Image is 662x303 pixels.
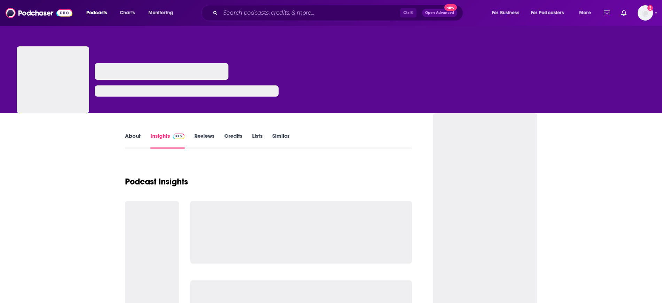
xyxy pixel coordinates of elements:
span: Open Advanced [425,11,454,15]
span: Charts [120,8,135,18]
a: Lists [252,132,263,149]
span: More [579,8,591,18]
span: For Business [492,8,519,18]
a: Reviews [194,132,215,149]
div: Search podcasts, credits, & more... [208,5,470,21]
a: InsightsPodchaser Pro [150,132,185,149]
button: open menu [574,7,600,18]
a: Show notifications dropdown [601,7,613,19]
a: Show notifications dropdown [618,7,629,19]
button: open menu [487,7,528,18]
a: Credits [224,132,242,149]
button: Open AdvancedNew [422,9,457,17]
span: Logged in as SimonElement [638,5,653,21]
button: open menu [81,7,116,18]
input: Search podcasts, credits, & more... [220,7,400,18]
img: Podchaser - Follow, Share and Rate Podcasts [6,6,72,20]
span: New [444,4,457,11]
span: Ctrl K [400,8,416,17]
button: open menu [526,7,574,18]
button: open menu [143,7,182,18]
span: Podcasts [86,8,107,18]
span: For Podcasters [531,8,564,18]
h1: Podcast Insights [125,176,188,187]
a: Similar [272,132,289,149]
a: Charts [115,7,139,18]
button: Show profile menu [638,5,653,21]
a: About [125,132,141,149]
span: Monitoring [148,8,173,18]
img: Podchaser Pro [173,134,185,139]
svg: Add a profile image [647,5,653,11]
img: User Profile [638,5,653,21]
